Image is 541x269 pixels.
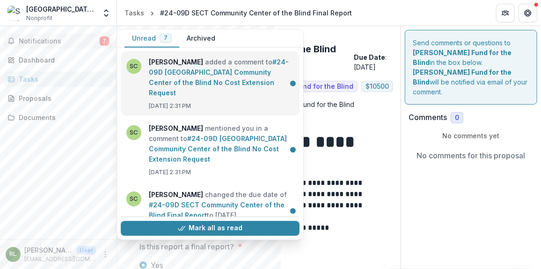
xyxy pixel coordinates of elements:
div: Proposals [19,93,105,103]
p: : [DATE] [354,52,393,72]
img: South East CT Community Center of the Blind [7,6,22,21]
a: Dashboard [4,52,113,68]
a: Documents [4,110,113,125]
button: Notifications7 [4,34,113,49]
span: Notifications [19,37,100,45]
p: [PERSON_NAME] [24,245,73,255]
div: Documents [19,113,105,122]
div: Tasks [19,74,105,84]
div: Tasks [124,8,144,18]
p: No comments for this proposal [417,150,526,161]
span: Nonprofit [26,14,52,22]
nav: breadcrumb [121,6,356,20]
a: #24-09D [GEOGRAPHIC_DATA] Community Center of the Blind No Cost Extension Request [149,58,289,97]
p: Is this report a final report? [139,241,234,252]
div: Renée LaBonté [10,251,17,257]
p: [EMAIL_ADDRESS][DOMAIN_NAME] [24,255,96,263]
a: Proposals [4,91,113,106]
p: changed the due date of to [DATE] [149,190,294,220]
div: Dashboard [19,55,105,65]
strong: [PERSON_NAME] Fund for the Blind [413,68,512,86]
button: Partners [496,4,515,22]
button: Open entity switcher [100,4,113,22]
strong: Due Date [354,53,385,61]
span: 7 [164,35,168,41]
strong: [PERSON_NAME] Fund for the Blind [413,49,512,66]
span: 0 [455,114,459,122]
p: User [77,246,96,255]
h2: Comments [409,113,447,122]
p: added a comment to [149,57,294,98]
a: #24-09D SECT Community Center of the Blind Final Report [149,201,285,219]
a: #24-09D [GEOGRAPHIC_DATA] Community Center of the Blind No Cost Extension Request [149,134,287,163]
div: #24-09D SECT Community Center of the Blind Final Report [160,8,352,18]
div: Send comments or questions to in the box below. will be notified via email of your comment. [405,30,537,105]
div: [GEOGRAPHIC_DATA] of the Blind [26,4,96,14]
p: No comments yet [409,131,534,141]
button: Unread [124,29,179,48]
button: Get Help [519,4,537,22]
a: Tasks [121,6,148,20]
button: More [100,249,111,260]
button: Mark all as read [121,221,300,236]
a: Tasks [4,71,113,87]
span: $ 10500 [366,83,389,91]
span: 7 [100,36,109,46]
p: mentioned you in a comment to [149,123,294,164]
button: Archived [179,29,223,48]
